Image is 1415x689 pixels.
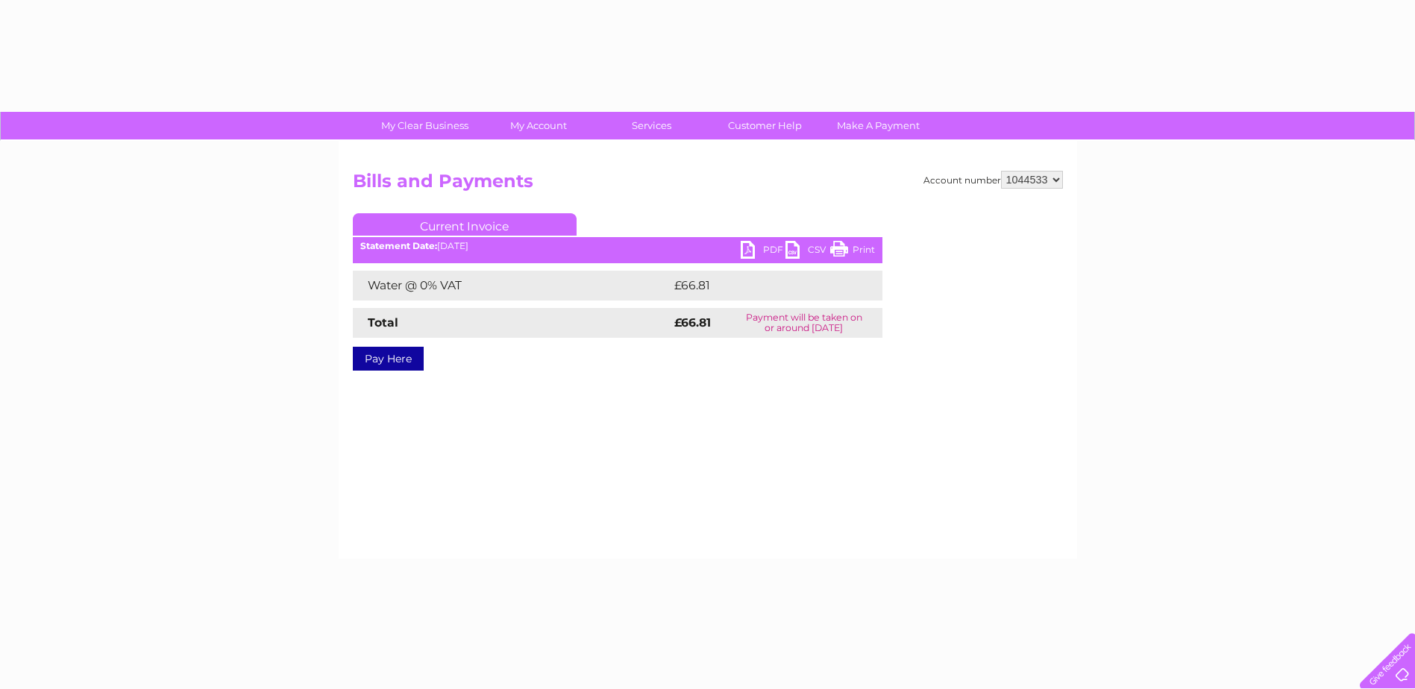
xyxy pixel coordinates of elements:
a: Print [830,241,875,262]
div: [DATE] [353,241,882,251]
a: Pay Here [353,347,424,371]
strong: Total [368,315,398,330]
strong: £66.81 [674,315,711,330]
a: Services [590,112,713,139]
b: Statement Date: [360,240,437,251]
a: PDF [741,241,785,262]
td: Payment will be taken on or around [DATE] [726,308,882,338]
a: CSV [785,241,830,262]
td: Water @ 0% VAT [353,271,671,301]
h2: Bills and Payments [353,171,1063,199]
a: My Clear Business [363,112,486,139]
td: £66.81 [671,271,851,301]
a: Make A Payment [817,112,940,139]
a: Current Invoice [353,213,577,236]
a: Customer Help [703,112,826,139]
div: Account number [923,171,1063,189]
a: My Account [477,112,600,139]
